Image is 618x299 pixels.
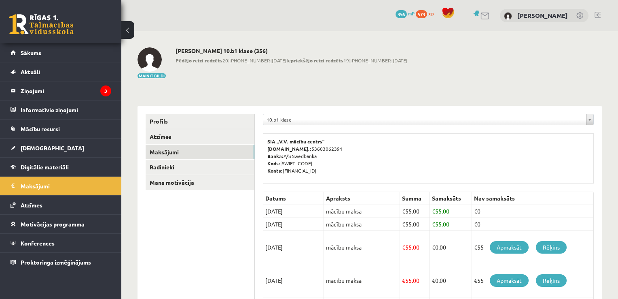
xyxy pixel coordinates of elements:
[146,114,254,129] a: Profils
[400,264,430,297] td: 55.00
[21,81,111,100] legend: Ziņojumi
[267,138,325,145] b: SIA „V.V. mācību centrs”
[263,264,324,297] td: [DATE]
[432,220,435,228] span: €
[11,139,111,157] a: [DEMOGRAPHIC_DATA]
[400,192,430,205] th: Summa
[324,205,400,218] td: mācību maksa
[9,14,74,34] a: Rīgas 1. Tālmācības vidusskola
[11,215,111,233] a: Motivācijas programma
[536,274,567,287] a: Rēķins
[263,231,324,264] td: [DATE]
[176,47,407,54] h2: [PERSON_NAME] 10.b1 klase (356)
[11,81,111,100] a: Ziņojumi3
[263,205,324,218] td: [DATE]
[430,192,472,205] th: Samaksāts
[21,49,41,56] span: Sākums
[146,145,254,160] a: Maksājumi
[21,125,60,132] span: Mācību resursi
[432,277,435,284] span: €
[430,264,472,297] td: 0.00
[263,192,324,205] th: Datums
[416,10,427,18] span: 573
[21,163,69,171] span: Digitālie materiāli
[11,158,111,176] a: Digitālie materiāli
[324,231,400,264] td: mācību maksa
[430,231,472,264] td: 0.00
[430,218,472,231] td: 55.00
[324,218,400,231] td: mācību maksa
[472,264,594,297] td: €55
[428,10,434,17] span: xp
[536,241,567,254] a: Rēķins
[402,220,405,228] span: €
[267,167,283,174] b: Konts:
[416,10,438,17] a: 573 xp
[263,114,593,125] a: 10.b1 klase
[21,177,111,195] legend: Maksājumi
[11,196,111,214] a: Atzīmes
[11,253,111,271] a: Proktoringa izmēģinājums
[267,145,311,152] b: [DOMAIN_NAME].:
[324,192,400,205] th: Apraksts
[472,231,594,264] td: €55
[267,153,284,159] b: Banka:
[472,205,594,218] td: €0
[267,114,583,125] span: 10.b1 klase
[138,47,162,72] img: Andris Anžans
[21,239,55,247] span: Konferences
[21,144,84,152] span: [DEMOGRAPHIC_DATA]
[11,43,111,62] a: Sākums
[21,68,40,75] span: Aktuāli
[138,73,166,78] button: Mainīt bildi
[21,258,91,266] span: Proktoringa izmēģinājums
[146,129,254,144] a: Atzīmes
[176,57,407,64] span: 20:[PHONE_NUMBER][DATE] 19:[PHONE_NUMBER][DATE]
[432,207,435,215] span: €
[400,218,430,231] td: 55.00
[402,243,405,251] span: €
[432,243,435,251] span: €
[267,160,280,167] b: Kods:
[504,12,512,20] img: Andris Anžans
[430,205,472,218] td: 55.00
[11,234,111,252] a: Konferences
[11,120,111,138] a: Mācību resursi
[176,57,222,64] b: Pēdējo reizi redzēts
[490,274,529,287] a: Apmaksāt
[100,85,111,96] i: 3
[11,177,111,195] a: Maksājumi
[324,264,400,297] td: mācību maksa
[396,10,407,18] span: 356
[21,100,111,119] legend: Informatīvie ziņojumi
[490,241,529,254] a: Apmaksāt
[263,218,324,231] td: [DATE]
[402,207,405,215] span: €
[517,11,568,19] a: [PERSON_NAME]
[21,201,42,209] span: Atzīmes
[402,277,405,284] span: €
[472,218,594,231] td: €0
[267,138,589,174] p: 53603062391 A/S Swedbanka [SWIFT_CODE] [FINANCIAL_ID]
[146,175,254,190] a: Mana motivācija
[11,62,111,81] a: Aktuāli
[400,231,430,264] td: 55.00
[11,100,111,119] a: Informatīvie ziņojumi
[21,220,85,228] span: Motivācijas programma
[400,205,430,218] td: 55.00
[472,192,594,205] th: Nav samaksāts
[146,160,254,175] a: Radinieki
[396,10,415,17] a: 356 mP
[286,57,343,64] b: Iepriekšējo reizi redzēts
[408,10,415,17] span: mP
